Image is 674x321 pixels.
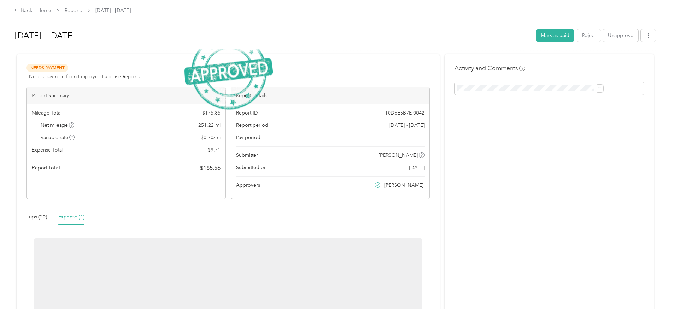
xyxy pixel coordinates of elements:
a: Home [37,7,51,13]
span: Pay period [236,134,260,141]
span: Report total [32,164,60,172]
span: [DATE] - [DATE] [95,7,131,14]
button: Mark as paid [536,29,574,42]
div: Trips (20) [26,213,47,221]
span: [PERSON_NAME] [384,181,423,189]
span: Report ID [236,109,258,117]
span: 251.22 mi [198,122,221,129]
h4: Activity and Comments [455,64,525,73]
span: Report period [236,122,268,129]
span: Mileage Total [32,109,61,117]
h1: June - Aug 2025 [15,27,531,44]
div: Report details [231,87,430,104]
span: Submitted on [236,164,267,171]
span: [PERSON_NAME] [379,152,418,159]
a: Reports [65,7,82,13]
img: ApprovedStamp [184,34,273,109]
button: Unapprove [603,29,638,42]
span: Needs payment from Employee Expense Reports [29,73,140,80]
div: Back [14,6,32,15]
div: Report Summary [27,87,225,104]
span: [DATE] - [DATE] [389,122,425,129]
span: Variable rate [41,134,75,141]
span: $ 9.71 [208,146,221,154]
div: Expense (1) [58,213,84,221]
iframe: Everlance-gr Chat Button Frame [634,282,674,321]
span: $ 0.70 / mi [201,134,221,141]
span: Expense Total [32,146,63,154]
span: Net mileage [41,122,75,129]
span: 10D6E5B7E-0042 [385,109,425,117]
span: Submitter [236,152,258,159]
span: $ 185.56 [200,164,221,172]
button: Reject [577,29,601,42]
span: Approvers [236,181,260,189]
span: [DATE] [409,164,425,171]
span: Needs Payment [26,64,68,72]
span: $ 175.85 [202,109,221,117]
